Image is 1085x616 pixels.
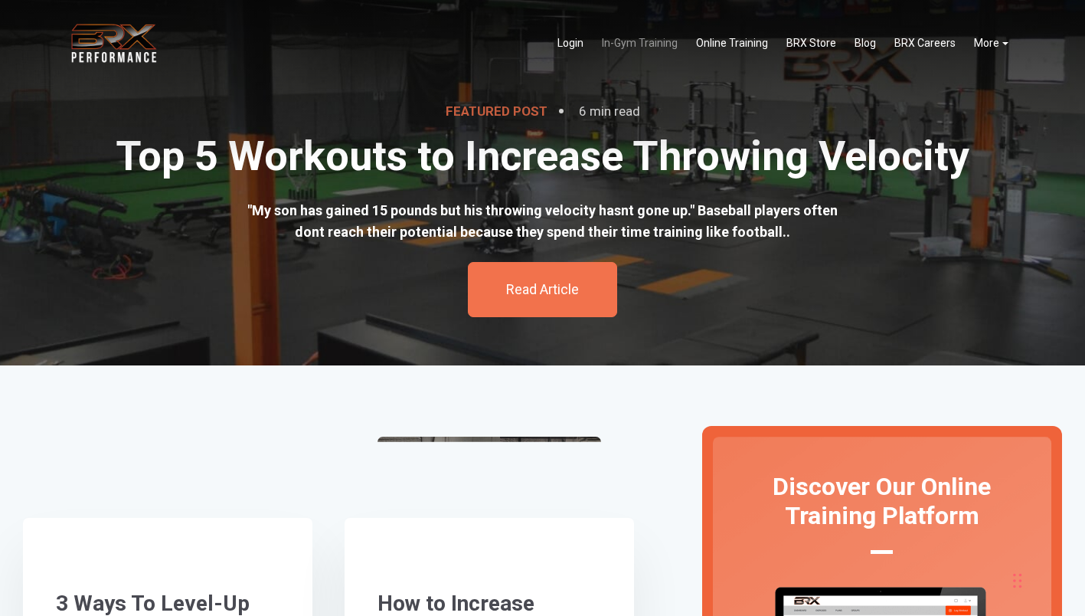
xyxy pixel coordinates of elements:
img: BRX Transparent Logo-2 [68,20,160,67]
a: Login [548,28,593,59]
span: Discover Our Online Training Platform [773,472,991,530]
a: Read Article [506,281,579,298]
a: BRX Careers [885,28,965,59]
div: Navigation Menu [548,28,1018,59]
a: In-Gym Training [593,28,687,59]
span: "My son has gained 15 pounds but his throwing velocity hasnt gone up." Baseball players often don... [247,202,838,240]
a: Blog [845,28,885,59]
a: How to Increase Throwing Velocity in Baseball: A Step-By-[PERSON_NAME] [377,437,601,575]
a: BRX Store [777,28,845,59]
a: More [965,28,1018,59]
a: Online Training [687,28,777,59]
iframe: Chat Widget [868,451,1085,616]
a: 3 Ways To Level-Up Your Arm Care [Step-By- [PERSON_NAME]] [56,437,279,575]
div: Drag [1013,558,1022,604]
